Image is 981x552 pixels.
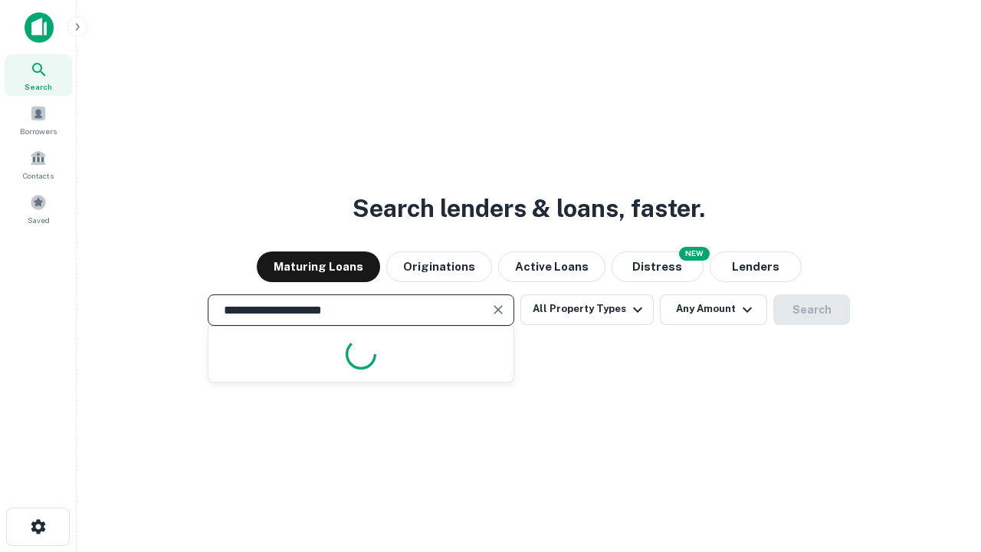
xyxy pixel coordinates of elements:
div: NEW [679,247,710,261]
button: All Property Types [520,294,654,325]
button: Active Loans [498,251,605,282]
iframe: Chat Widget [904,429,981,503]
button: Originations [386,251,492,282]
h3: Search lenders & loans, faster. [353,190,705,227]
span: Borrowers [20,125,57,137]
button: Maturing Loans [257,251,380,282]
a: Contacts [5,143,72,185]
button: Search distressed loans with lien and other non-mortgage details. [612,251,704,282]
span: Saved [28,214,50,226]
button: Lenders [710,251,802,282]
span: Search [25,80,52,93]
a: Borrowers [5,99,72,140]
img: capitalize-icon.png [25,12,54,43]
button: Clear [487,299,509,320]
a: Saved [5,188,72,229]
a: Search [5,54,72,96]
button: Any Amount [660,294,767,325]
span: Contacts [23,169,54,182]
